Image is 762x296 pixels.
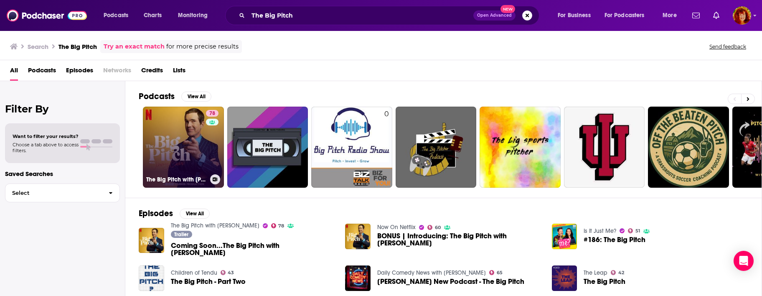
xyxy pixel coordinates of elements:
[172,9,218,22] button: open menu
[98,9,139,22] button: open menu
[477,13,512,18] span: Open Advanced
[599,9,657,22] button: open menu
[278,224,284,228] span: 78
[5,170,120,178] p: Saved Searches
[10,64,18,81] a: All
[377,232,542,247] span: BONUS | Introducing: The Big Pitch with [PERSON_NAME]
[377,278,524,285] span: [PERSON_NAME] New Podcast - The Big Pitch
[233,6,547,25] div: Search podcasts, credits, & more...
[552,224,577,249] img: #186: The Big Pitch
[552,265,577,291] img: The Big Pitch
[663,10,677,21] span: More
[104,42,165,51] a: Try an exact match
[707,43,749,50] button: Send feedback
[206,110,218,117] a: 78
[584,278,625,285] a: The Big Pitch
[377,224,416,231] a: Now On Netflix
[500,5,516,13] span: New
[473,10,516,20] button: Open AdvancedNew
[435,226,441,230] span: 60
[618,271,624,275] span: 42
[611,270,624,275] a: 42
[5,190,102,196] span: Select
[58,43,97,51] h3: The Big Pitch
[733,6,751,25] img: User Profile
[228,271,234,275] span: 43
[489,270,503,275] a: 65
[171,278,246,285] a: The Big Pitch - Part Two
[734,251,754,271] div: Open Intercom Messenger
[384,110,389,184] div: 0
[427,225,441,230] a: 60
[139,228,164,253] img: Coming Soon...The Big Pitch with Jimmy Carr
[138,9,167,22] a: Charts
[181,92,211,102] button: View All
[141,64,163,81] a: Credits
[689,8,703,23] a: Show notifications dropdown
[5,184,120,202] button: Select
[558,10,591,21] span: For Business
[628,228,640,233] a: 51
[584,227,616,235] a: Is It Just Me?
[377,269,486,276] a: Daily Comedy News with Johnny Mac
[139,91,175,102] h2: Podcasts
[7,8,87,23] img: Podchaser - Follow, Share and Rate Podcasts
[171,222,259,229] a: The Big Pitch with Jimmy Carr
[103,64,131,81] span: Networks
[271,223,284,228] a: 78
[552,9,601,22] button: open menu
[635,229,640,233] span: 51
[345,265,371,291] img: Jimmy Carr's New Podcast - The Big Pitch
[146,176,207,183] h3: The Big Pitch with [PERSON_NAME]
[173,64,185,81] a: Lists
[13,133,79,139] span: Want to filter your results?
[605,10,645,21] span: For Podcasters
[5,103,120,115] h2: Filter By
[166,42,239,51] span: for more precise results
[174,232,188,237] span: Trailer
[28,43,48,51] h3: Search
[180,209,210,219] button: View All
[143,107,224,188] a: 78The Big Pitch with [PERSON_NAME]
[13,142,79,153] span: Choose a tab above to access filters.
[144,10,162,21] span: Charts
[139,208,173,219] h2: Episodes
[171,269,217,276] a: Children of Tendu
[139,91,211,102] a: PodcastsView All
[311,107,392,188] a: 0
[248,9,473,22] input: Search podcasts, credits, & more...
[584,269,607,276] a: The Leap
[497,271,503,275] span: 65
[171,242,335,256] span: Coming Soon...The Big Pitch with [PERSON_NAME]
[377,232,542,247] a: BONUS | Introducing: The Big Pitch with Jimmy Carr
[733,6,751,25] span: Logged in as rpalermo
[139,208,210,219] a: EpisodesView All
[66,64,93,81] a: Episodes
[171,242,335,256] a: Coming Soon...The Big Pitch with Jimmy Carr
[104,10,128,21] span: Podcasts
[139,265,164,291] img: The Big Pitch - Part Two
[733,6,751,25] button: Show profile menu
[178,10,208,21] span: Monitoring
[345,224,371,249] img: BONUS | Introducing: The Big Pitch with Jimmy Carr
[28,64,56,81] a: Podcasts
[657,9,687,22] button: open menu
[584,236,645,243] a: #186: The Big Pitch
[209,110,215,118] span: 78
[221,270,234,275] a: 43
